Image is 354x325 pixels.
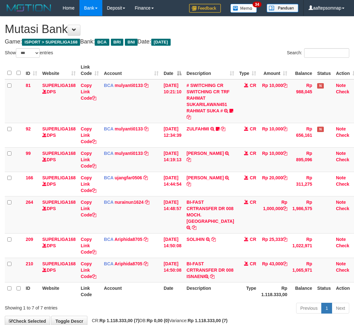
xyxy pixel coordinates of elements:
[40,61,78,79] th: Website: activate to sort column ascending
[184,282,237,300] th: Description
[336,261,346,266] a: Note
[42,151,76,156] a: SUPERLIGA168
[144,237,148,242] a: Copy Ariphida8705 to clipboard
[40,79,78,123] td: DPS
[250,175,256,180] span: CR
[187,151,224,156] a: [PERSON_NAME]
[23,61,40,79] th: ID: activate to sort column ascending
[237,61,259,79] th: Type: activate to sort column ascending
[161,196,184,233] td: [DATE] 14:48:57
[89,318,228,323] span: CR: DB: Variance:
[115,126,143,131] a: mulyanti0133
[101,282,161,300] th: Account
[315,282,333,300] th: Status
[259,258,290,282] td: Rp 43,000
[147,318,169,323] strong: Rp 0,00 (0)
[336,243,349,248] a: Check
[144,261,148,266] a: Copy Ariphida8705 to clipboard
[104,261,113,266] span: BCA
[114,237,142,242] a: Ariphida8705
[336,206,349,211] a: Check
[81,126,96,144] a: Copy Link Code
[184,258,237,282] td: BI-FAST CRTRANSFER DR 008 ISNAENI
[40,172,78,196] td: DPS
[5,39,349,45] h4: Game: Bank: Date:
[161,123,184,147] td: [DATE] 12:34:39
[290,196,315,233] td: Rp 1,986,575
[287,48,349,58] label: Search:
[283,261,287,266] a: Copy Rp 43,000 to clipboard
[336,126,346,131] a: Note
[161,258,184,282] td: [DATE] 14:50:08
[42,200,76,205] a: SUPERLIGA168
[250,151,256,156] span: CR
[144,83,148,88] a: Copy mulyanti0133 to clipboard
[26,175,33,180] span: 166
[237,282,259,300] th: Type
[23,282,40,300] th: ID
[259,61,290,79] th: Amount: activate to sort column ascending
[40,123,78,147] td: DPS
[332,303,349,314] a: Next
[145,200,149,205] a: Copy nurainun1624 to clipboard
[42,261,76,266] a: SUPERLIGA168
[250,237,256,242] span: CR
[192,225,196,230] a: Copy BI-FAST CRTRANSFER DR 008 MOCH. MIFTAHUDIN to clipboard
[115,83,143,88] a: mulyanti0133
[5,48,53,58] label: Show entries
[290,79,315,123] td: Rp 988,045
[42,175,76,180] a: SUPERLIGA168
[144,151,148,156] a: Copy mulyanti0133 to clipboard
[253,2,261,7] span: 34
[16,48,40,58] select: Showentries
[26,83,31,88] span: 81
[259,233,290,258] td: Rp 25,333
[99,318,139,323] strong: Rp 1.118.333,00 (7)
[187,182,191,187] a: Copy NOVEN ELING PRAYOG to clipboard
[78,61,101,79] th: Link Code: activate to sort column ascending
[336,200,346,205] a: Note
[230,4,257,13] img: Button%20Memo.svg
[81,175,96,193] a: Copy Link Code
[259,123,290,147] td: Rp 10,000
[26,237,33,242] span: 209
[40,196,78,233] td: DPS
[111,39,123,46] span: BRI
[187,157,191,162] a: Copy MUHAMMAD REZA to clipboard
[22,39,80,46] span: ISPORT > SUPERLIGA168
[104,151,113,156] span: BCA
[304,48,349,58] input: Search:
[40,233,78,258] td: DPS
[283,126,287,131] a: Copy Rp 10,000 to clipboard
[211,237,216,242] a: Copy SOLIHIN to clipboard
[259,79,290,123] td: Rp 10,000
[283,206,287,211] a: Copy Rp 1,000,000 to clipboard
[283,175,287,180] a: Copy Rp 20,000 to clipboard
[250,83,256,88] span: CR
[336,268,349,273] a: Check
[336,83,346,88] a: Note
[40,282,78,300] th: Website
[283,151,287,156] a: Copy Rp 10,000 to clipboard
[161,147,184,172] td: [DATE] 14:19:13
[104,200,113,205] span: BCA
[26,126,31,131] span: 92
[290,282,315,300] th: Balance
[250,261,256,266] span: CR
[115,200,144,205] a: nurainun1624
[104,126,113,131] span: BCA
[259,282,290,300] th: Rp 1.118.333,00
[250,126,256,131] span: CR
[187,126,209,131] a: ZULFAHMI
[104,175,113,180] span: BCA
[184,61,237,79] th: Description: activate to sort column ascending
[81,237,96,255] a: Copy Link Code
[336,182,349,187] a: Check
[290,61,315,79] th: Balance
[143,175,148,180] a: Copy ujangfar0506 to clipboard
[104,237,113,242] span: BCA
[42,83,76,88] a: SUPERLIGA168
[296,303,322,314] a: Previous
[336,151,346,156] a: Note
[104,83,113,88] span: BCA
